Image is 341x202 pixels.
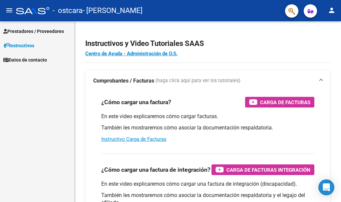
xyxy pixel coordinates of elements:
span: Datos de contacto [3,56,47,64]
strong: Comprobantes / Facturas [93,77,154,85]
div: Open Intercom Messenger [318,179,334,195]
span: - [PERSON_NAME] [83,3,143,18]
span: Instructivos [3,42,34,49]
p: También les mostraremos cómo asociar la documentación respaldatoria. [101,124,314,131]
span: Carga de Facturas [260,98,310,106]
button: Carga de Facturas Integración [211,164,314,175]
p: En este video explicaremos cómo cargar facturas. [101,113,314,120]
a: Centro de Ayuda - Administración de O.S. [85,51,177,57]
h3: ¿Cómo cargar una factura? [101,98,171,107]
p: En este video explicaremos cómo cargar una factura de integración (discapacidad). [101,180,314,188]
a: Instructivo Carga de Facturas [101,136,167,142]
h3: ¿Cómo cargar una factura de integración? [101,165,210,174]
span: Carga de Facturas Integración [226,166,310,174]
span: (haga click aquí para ver los tutoriales) [156,77,240,85]
span: Prestadores / Proveedores [3,28,64,35]
span: - ostcara [53,3,83,18]
button: Carga de Facturas [245,97,314,107]
mat-icon: person [328,6,336,14]
mat-expansion-panel-header: Comprobantes / Facturas (haga click aquí para ver los tutoriales) [85,70,330,92]
mat-icon: menu [5,6,13,14]
h2: Instructivos y Video Tutoriales SAAS [85,37,330,50]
